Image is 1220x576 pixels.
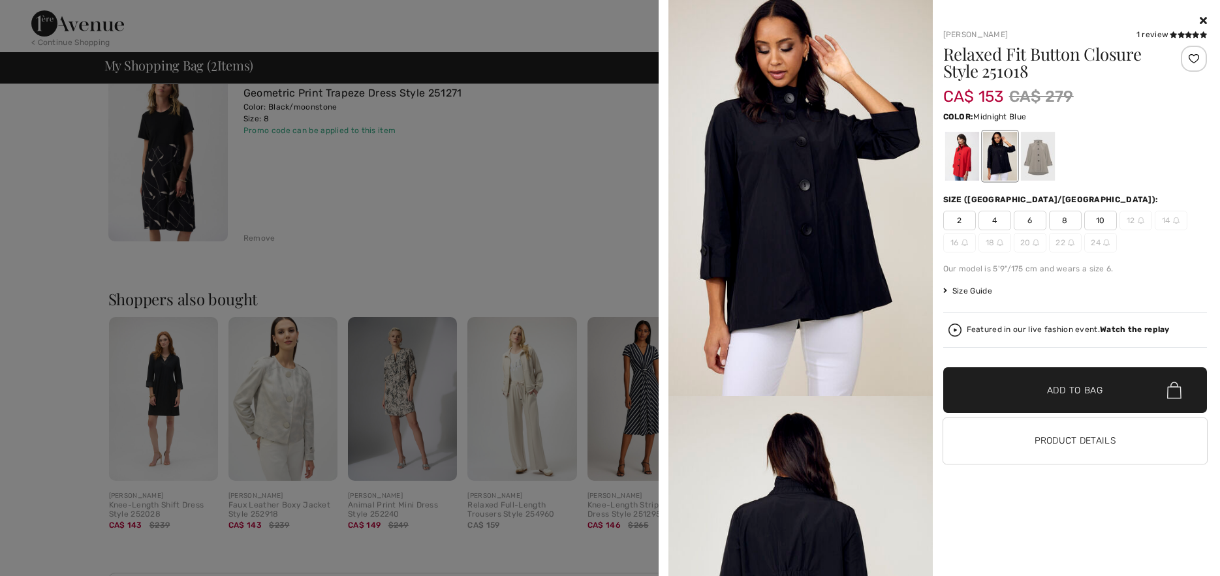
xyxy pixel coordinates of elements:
[943,263,1208,275] div: Our model is 5'9"/175 cm and wears a size 6.
[943,367,1208,413] button: Add to Bag
[943,285,992,297] span: Size Guide
[1020,132,1054,181] div: Moonstone
[943,211,976,230] span: 2
[967,326,1170,334] div: Featured in our live fashion event.
[1100,325,1170,334] strong: Watch the replay
[1014,233,1046,252] span: 20
[973,112,1026,121] span: Midnight Blue
[1084,233,1117,252] span: 24
[29,9,55,21] span: Chat
[1033,239,1039,246] img: ring-m.svg
[978,233,1011,252] span: 18
[1049,233,1082,252] span: 22
[1119,211,1152,230] span: 12
[943,46,1163,80] h1: Relaxed Fit Button Closure Style 251018
[982,132,1016,181] div: Midnight Blue
[1167,382,1181,399] img: Bag.svg
[943,194,1161,205] div: Size ([GEOGRAPHIC_DATA]/[GEOGRAPHIC_DATA]):
[943,74,1004,106] span: CA$ 153
[978,211,1011,230] span: 4
[1103,239,1110,246] img: ring-m.svg
[1084,211,1117,230] span: 10
[948,324,962,337] img: Watch the replay
[997,239,1003,246] img: ring-m.svg
[1014,211,1046,230] span: 6
[1173,217,1180,224] img: ring-m.svg
[943,418,1208,464] button: Product Details
[943,233,976,252] span: 16
[1009,85,1074,108] span: CA$ 279
[1138,217,1144,224] img: ring-m.svg
[1136,29,1207,40] div: 1 review
[1155,211,1187,230] span: 14
[1047,384,1103,397] span: Add to Bag
[962,239,968,246] img: ring-m.svg
[945,132,978,181] div: Radiant red
[1049,211,1082,230] span: 8
[1068,239,1074,246] img: ring-m.svg
[943,30,1009,39] a: [PERSON_NAME]
[943,112,974,121] span: Color:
